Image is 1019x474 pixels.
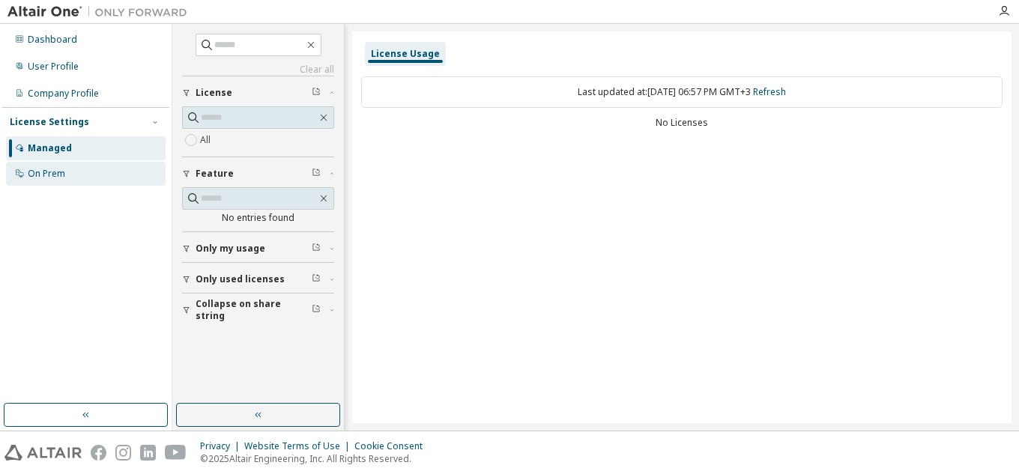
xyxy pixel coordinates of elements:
img: Altair One [7,4,195,19]
div: No entries found [182,212,334,224]
div: Managed [28,142,72,154]
div: Privacy [200,440,244,452]
img: youtube.svg [165,445,187,461]
button: License [182,76,334,109]
span: Feature [196,168,234,180]
span: Clear filter [312,273,321,285]
span: License [196,87,232,99]
span: Collapse on share string [196,298,312,322]
img: instagram.svg [115,445,131,461]
span: Clear filter [312,304,321,316]
div: Last updated at: [DATE] 06:57 PM GMT+3 [361,76,1003,108]
div: On Prem [28,168,65,180]
a: Clear all [182,64,334,76]
div: License Settings [10,116,89,128]
div: License Usage [371,48,440,60]
span: Only used licenses [196,273,285,285]
div: Website Terms of Use [244,440,354,452]
label: All [200,131,214,149]
span: Clear filter [312,87,321,99]
button: Only my usage [182,232,334,265]
div: Cookie Consent [354,440,432,452]
a: Refresh [753,85,786,98]
img: facebook.svg [91,445,106,461]
button: Collapse on share string [182,294,334,326]
div: No Licenses [361,117,1003,129]
div: User Profile [28,61,79,73]
span: Clear filter [312,243,321,255]
div: Company Profile [28,88,99,100]
div: Dashboard [28,34,77,46]
img: altair_logo.svg [4,445,82,461]
p: © 2025 Altair Engineering, Inc. All Rights Reserved. [200,452,432,465]
img: linkedin.svg [140,445,156,461]
span: Clear filter [312,168,321,180]
span: Only my usage [196,243,265,255]
button: Only used licenses [182,263,334,296]
button: Feature [182,157,334,190]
